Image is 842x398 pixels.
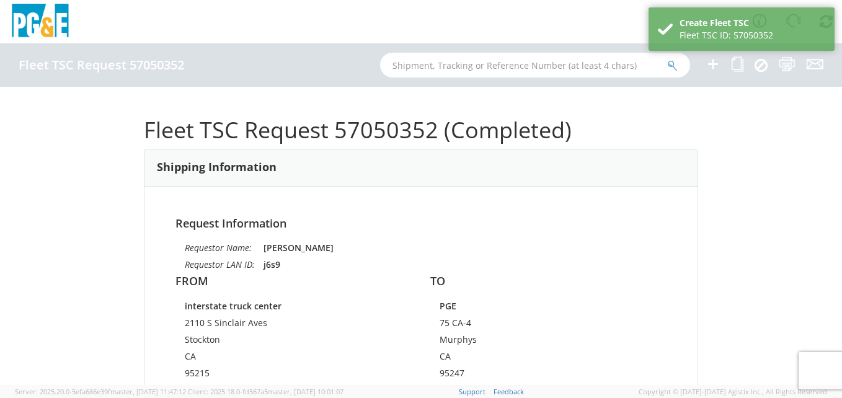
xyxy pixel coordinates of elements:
span: Copyright © [DATE]-[DATE] Agistix Inc., All Rights Reserved [639,387,827,397]
strong: j6s9 [264,259,280,270]
i: Requestor Name: [185,242,252,254]
strong: [PERSON_NAME] [264,242,334,254]
td: Stockton [185,334,402,350]
td: 75 CA-4 [440,317,611,334]
input: Shipment, Tracking or Reference Number (at least 4 chars) [380,53,690,77]
td: 95215 [185,367,402,384]
span: master, [DATE] 10:01:07 [268,387,343,396]
h4: TO [430,275,667,288]
span: master, [DATE] 11:47:12 [110,387,186,396]
i: Requestor LAN ID: [185,259,255,270]
td: 2110 S Sinclair Aves [185,317,402,334]
h3: Shipping Information [157,161,277,174]
strong: interstate truck center [185,300,281,312]
a: Support [459,387,485,396]
h4: Fleet TSC Request 57050352 [19,58,184,72]
td: Murphys [440,334,611,350]
td: CA [440,350,611,367]
strong: PGE [440,300,456,312]
div: Create Fleet TSC [680,17,825,29]
span: Client: 2025.18.0-fd567a5 [188,387,343,396]
h4: FROM [175,275,412,288]
h1: Fleet TSC Request 57050352 (Completed) [144,118,698,143]
td: 95247 [440,367,611,384]
td: CA [185,350,402,367]
h4: Request Information [175,218,667,230]
a: Feedback [494,387,524,396]
span: Server: 2025.20.0-5efa686e39f [15,387,186,396]
img: pge-logo-06675f144f4cfa6a6814.png [9,4,71,40]
div: Fleet TSC ID: 57050352 [680,29,825,42]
